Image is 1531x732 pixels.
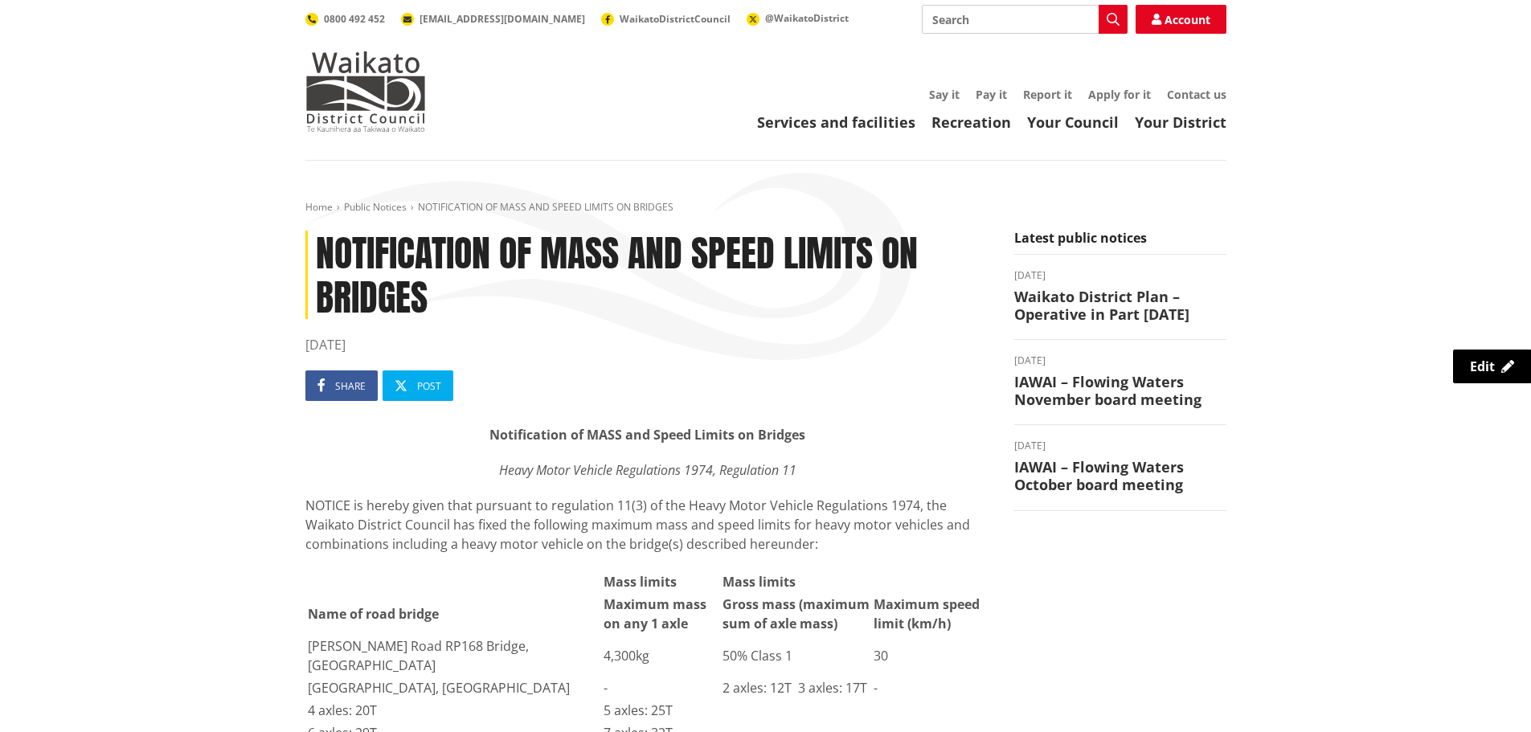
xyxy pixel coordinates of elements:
h3: Waikato District Plan – Operative in Part [DATE] [1014,288,1226,323]
a: 0800 492 452 [305,12,385,26]
a: Your District [1135,112,1226,132]
time: [DATE] [1014,356,1226,366]
span: Share [335,379,366,393]
p: NOTICE is hereby given that pursuant to regulation 11(3) of the Heavy Motor Vehicle Regulations 1... [305,496,990,554]
strong: Mass limits [604,573,677,591]
span: @WaikatoDistrict [765,11,849,25]
td: 30 [873,636,989,676]
nav: breadcrumb [305,201,1226,215]
a: Contact us [1167,87,1226,102]
a: Apply for it [1088,87,1151,102]
td: - [873,677,989,698]
time: [DATE] [305,335,990,354]
a: Services and facilities [757,112,915,132]
time: [DATE] [1014,271,1226,280]
em: Heavy Motor Vehicle Regulations 1974, Regulation 11 [499,461,796,479]
a: @WaikatoDistrict [747,11,849,25]
a: Report it [1023,87,1072,102]
h5: Latest public notices [1014,231,1226,255]
td: 3 axles: 17T [797,677,871,698]
img: Waikato District Council - Te Kaunihera aa Takiwaa o Waikato [305,51,426,132]
span: NOTIFICATION OF MASS AND SPEED LIMITS ON BRIDGES [418,200,673,214]
strong: Mass limits [723,573,796,591]
h3: IAWAI – Flowing Waters November board meeting [1014,374,1226,408]
a: [EMAIL_ADDRESS][DOMAIN_NAME] [401,12,585,26]
td: [PERSON_NAME] Road RP168 Bridge, [GEOGRAPHIC_DATA] [307,636,602,676]
td: 50% Class 1 [722,636,871,676]
span: 0800 492 452 [324,12,385,26]
a: Account [1136,5,1226,34]
a: WaikatoDistrictCouncil [601,12,731,26]
a: Your Council [1027,112,1119,132]
strong: Notification of MASS and Speed Limits on Bridges [489,426,805,444]
td: 4,300kg [603,636,720,676]
a: [DATE] Waikato District Plan – Operative in Part [DATE] [1014,271,1226,323]
span: WaikatoDistrictCouncil [620,12,731,26]
td: 2 axles: 12T [722,677,796,698]
a: Home [305,200,333,214]
td: 5 axles: 25T [603,700,720,721]
a: Share [305,370,378,401]
a: Recreation [931,112,1011,132]
strong: Gross mass (maximum sum of axle mass) [723,595,870,632]
span: [EMAIL_ADDRESS][DOMAIN_NAME] [420,12,585,26]
time: [DATE] [1014,441,1226,451]
a: [DATE] IAWAI – Flowing Waters October board meeting [1014,441,1226,493]
input: Search input [922,5,1128,34]
a: [DATE] IAWAI – Flowing Waters November board meeting [1014,356,1226,408]
a: Public Notices [344,200,407,214]
a: Say it [929,87,960,102]
td: - [603,677,720,698]
a: Post [383,370,453,401]
strong: Name of road bridge [308,605,439,623]
td: 4 axles: 20T [307,700,602,721]
span: Post [417,379,441,393]
a: Edit [1453,350,1531,383]
a: Pay it [976,87,1007,102]
span: Edit [1470,358,1495,375]
strong: Maximum mass on any 1 axle [604,595,706,632]
h1: NOTIFICATION OF MASS AND SPEED LIMITS ON BRIDGES [305,231,990,319]
td: [GEOGRAPHIC_DATA], [GEOGRAPHIC_DATA] [307,677,602,698]
strong: Maximum speed limit (km/h) [874,595,980,632]
h3: IAWAI – Flowing Waters October board meeting [1014,459,1226,493]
